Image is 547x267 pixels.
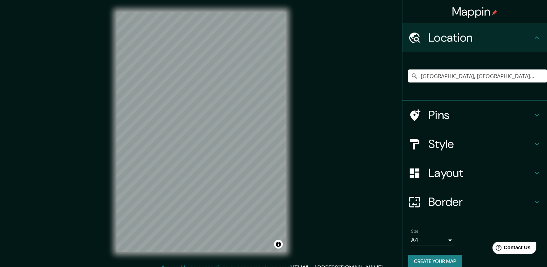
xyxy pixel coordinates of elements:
[408,69,547,82] input: Pick your city or area
[402,158,547,187] div: Layout
[402,187,547,216] div: Border
[428,137,533,151] h4: Style
[411,228,419,234] label: Size
[411,234,454,246] div: A4
[402,101,547,130] div: Pins
[428,166,533,180] h4: Layout
[492,10,497,16] img: pin-icon.png
[402,130,547,158] div: Style
[428,195,533,209] h4: Border
[116,12,286,252] canvas: Map
[483,239,539,259] iframe: Help widget launcher
[274,240,283,249] button: Toggle attribution
[402,23,547,52] div: Location
[452,4,498,19] h4: Mappin
[428,108,533,122] h4: Pins
[428,30,533,45] h4: Location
